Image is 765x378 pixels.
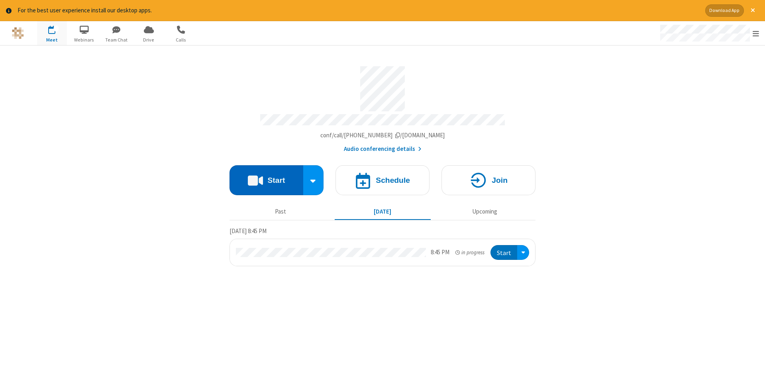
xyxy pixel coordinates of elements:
[320,131,445,139] span: Copy my meeting room link
[437,204,533,220] button: Upcoming
[376,176,410,184] h4: Schedule
[229,227,267,235] span: [DATE] 8:45 PM
[335,165,430,195] button: Schedule
[18,6,699,15] div: For the best user experience install our desktop apps.
[69,36,99,44] span: Webinars
[233,204,329,220] button: Past
[229,60,535,153] section: Account details
[705,4,744,17] button: Download App
[320,131,445,140] button: Copy my meeting room linkCopy my meeting room link
[653,21,765,45] div: Open menu
[166,36,196,44] span: Calls
[344,144,422,154] button: Audio conferencing details
[12,27,24,39] img: QA Selenium DO NOT DELETE OR CHANGE
[431,248,449,257] div: 8:45 PM
[335,204,431,220] button: [DATE]
[455,249,484,256] em: in progress
[229,165,303,195] button: Start
[517,245,529,260] div: Open menu
[747,4,759,17] button: Close alert
[303,165,324,195] div: Start conference options
[267,176,285,184] h4: Start
[441,165,535,195] button: Join
[134,36,164,44] span: Drive
[492,176,508,184] h4: Join
[490,245,517,260] button: Start
[3,21,33,45] button: Logo
[54,26,59,32] div: 1
[229,226,535,266] section: Today's Meetings
[102,36,131,44] span: Team Chat
[37,36,67,44] span: Meet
